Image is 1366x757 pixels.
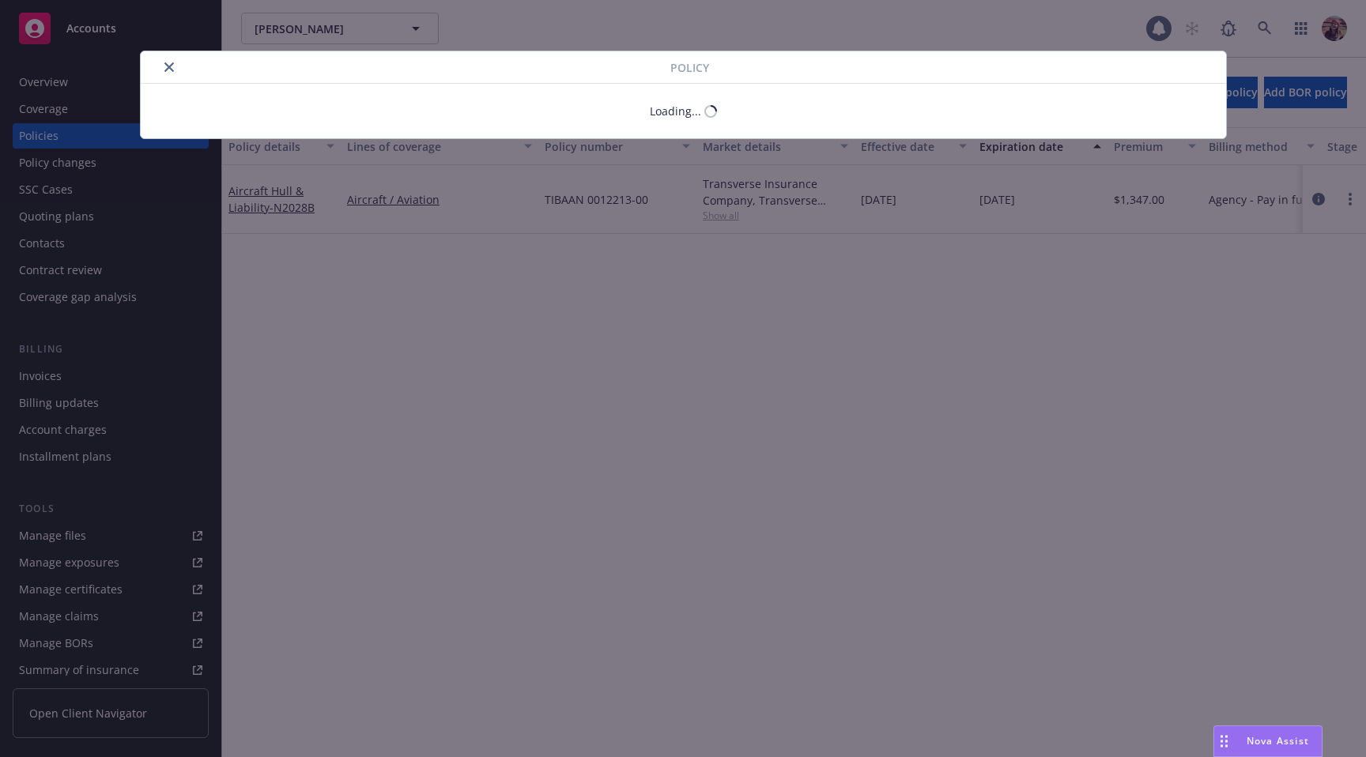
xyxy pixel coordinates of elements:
button: close [160,58,179,77]
span: Policy [670,59,709,76]
button: Nova Assist [1213,725,1323,757]
span: Nova Assist [1247,734,1309,748]
div: Loading... [650,103,701,119]
div: Drag to move [1214,726,1234,756]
